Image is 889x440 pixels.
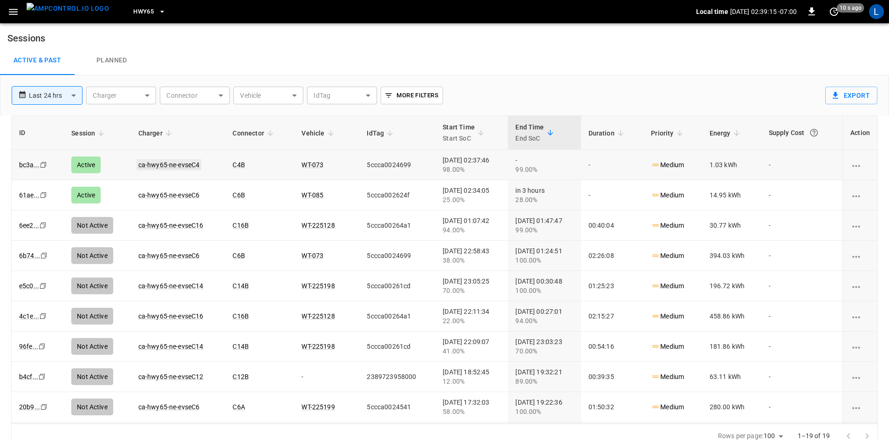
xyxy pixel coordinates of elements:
[443,216,500,235] div: [DATE] 01:07:42
[761,180,843,210] td: -
[359,210,435,241] td: 5ccca00264a1
[515,307,573,325] div: [DATE] 00:27:01
[651,221,684,230] p: Medium
[761,392,843,422] td: -
[29,87,82,104] div: Last 24 hrs
[581,362,644,392] td: 00:39:35
[19,252,40,259] a: 6b74...
[850,311,870,321] div: charging session options
[837,3,864,13] span: 10 s ago
[850,402,870,412] div: charging session options
[842,116,877,150] th: Action
[233,222,249,229] a: C16B
[71,278,113,294] div: Not Active
[443,367,500,386] div: [DATE] 18:52:45
[515,156,573,174] div: -
[515,225,573,235] div: 99.00%
[850,251,870,260] div: charging session options
[761,271,843,301] td: -
[850,342,870,351] div: charging session options
[515,398,573,416] div: [DATE] 19:22:36
[137,159,202,170] a: ca-hwy65-ne-evseC4
[515,367,573,386] div: [DATE] 19:32:21
[515,122,544,144] div: End Time
[761,241,843,271] td: -
[515,277,573,295] div: [DATE] 00:30:48
[71,128,107,139] span: Session
[710,128,743,139] span: Energy
[138,222,204,229] a: ca-hwy65-ne-evseC16
[359,332,435,362] td: 5ccca00261cd
[233,161,245,169] a: C4B
[71,247,113,264] div: Not Active
[581,271,644,301] td: 01:25:23
[581,180,644,210] td: -
[443,307,500,325] div: [DATE] 22:11:34
[39,311,48,321] div: copy
[40,250,49,261] div: copy
[850,281,870,291] div: charging session options
[651,402,684,412] p: Medium
[702,392,761,422] td: 280.00 kWh
[11,115,878,424] div: sessions table
[651,160,684,170] p: Medium
[359,392,435,422] td: 5ccca0024541
[651,190,684,200] p: Medium
[443,225,500,235] div: 94.00%
[702,332,761,362] td: 181.86 kWh
[702,180,761,210] td: 14.95 kWh
[443,407,500,416] div: 58.00%
[850,372,870,381] div: charging session options
[19,403,40,411] a: 20b9...
[19,343,38,350] a: 96fe...
[39,220,48,230] div: copy
[850,190,870,200] div: charging session options
[581,392,644,422] td: 01:50:32
[515,165,573,174] div: 99.00%
[38,341,47,352] div: copy
[71,217,113,234] div: Not Active
[19,373,38,380] a: b4cf...
[19,161,40,169] a: bc3a...
[301,128,336,139] span: Vehicle
[233,403,245,411] a: C6A
[769,124,835,141] div: Supply Cost
[515,316,573,325] div: 94.00%
[39,281,48,291] div: copy
[301,222,335,229] a: WT-225128
[39,160,48,170] div: copy
[443,346,500,356] div: 41.00%
[806,124,822,141] button: The cost of your charging session based on your supply rates
[581,332,644,362] td: 00:54:16
[359,150,435,180] td: 5ccca0024699
[133,7,154,17] span: HWY65
[233,128,276,139] span: Connector
[827,4,841,19] button: set refresh interval
[443,286,500,295] div: 70.00%
[443,377,500,386] div: 12.00%
[515,246,573,265] div: [DATE] 01:24:51
[443,133,475,144] p: Start SoC
[138,282,204,290] a: ca-hwy65-ne-evseC14
[825,87,877,104] button: Export
[138,128,175,139] span: Charger
[71,399,113,415] div: Not Active
[730,7,797,16] p: [DATE] 02:39:15 -07:00
[515,195,573,204] div: 28.00%
[40,402,49,412] div: copy
[381,87,443,104] button: More Filters
[515,286,573,295] div: 100.00%
[761,301,843,332] td: -
[443,122,475,144] div: Start Time
[515,337,573,356] div: [DATE] 23:03:23
[19,282,39,290] a: e5c0...
[233,191,245,199] a: C6B
[138,343,204,350] a: ca-hwy65-ne-evseC14
[651,342,684,352] p: Medium
[71,187,101,203] div: Active
[702,210,761,241] td: 30.77 kWh
[19,312,39,320] a: 4c1e...
[702,271,761,301] td: 196.72 kWh
[71,156,101,173] div: Active
[359,271,435,301] td: 5ccca00261cd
